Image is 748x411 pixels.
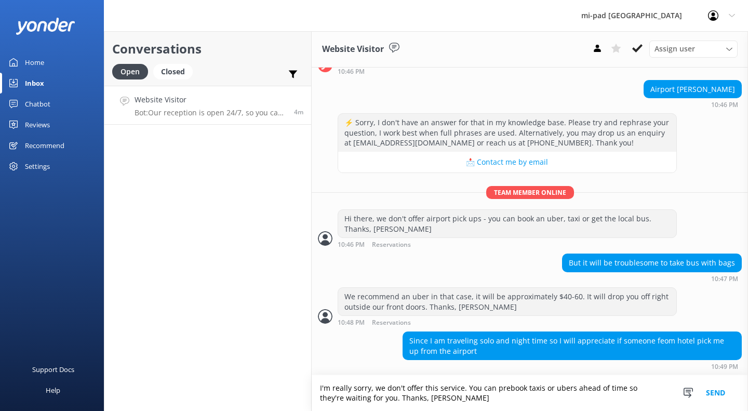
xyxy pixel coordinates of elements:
[486,186,574,199] span: Team member online
[112,65,153,77] a: Open
[322,43,384,56] h3: Website Visitor
[338,210,676,237] div: Hi there, we don't offer airport pick ups - you can book an uber, taxi or get the local bus. Than...
[563,254,741,272] div: But it will be troublesome to take bus with bags
[112,64,148,79] div: Open
[46,380,60,401] div: Help
[153,65,198,77] a: Closed
[25,52,44,73] div: Home
[403,332,741,360] div: Since I am traveling solo and night time so I will appreciate if someone feom hotel pick me up fr...
[338,288,676,315] div: We recommend an uber in that case, it will be approximately $40-60. It will drop you off right ou...
[25,135,64,156] div: Recommend
[153,64,193,79] div: Closed
[372,242,411,248] span: Reservations
[25,73,44,94] div: Inbox
[338,320,365,326] strong: 10:48 PM
[338,241,677,248] div: Aug 26 2025 10:46pm (UTC +12:00) Pacific/Auckland
[711,102,738,108] strong: 10:46 PM
[16,18,75,35] img: yonder-white-logo.png
[338,319,677,326] div: Aug 26 2025 10:48pm (UTC +12:00) Pacific/Auckland
[338,152,676,173] button: 📩 Contact me by email
[25,156,50,177] div: Settings
[135,94,286,105] h4: Website Visitor
[372,320,411,326] span: Reservations
[294,108,303,116] span: Aug 26 2025 10:45pm (UTC +12:00) Pacific/Auckland
[654,43,695,55] span: Assign user
[644,101,742,108] div: Aug 26 2025 10:46pm (UTC +12:00) Pacific/Auckland
[711,364,738,370] strong: 10:49 PM
[711,276,738,282] strong: 10:47 PM
[338,242,365,248] strong: 10:46 PM
[562,275,742,282] div: Aug 26 2025 10:47pm (UTC +12:00) Pacific/Auckland
[338,69,365,75] strong: 10:46 PM
[644,81,741,98] div: Airport [PERSON_NAME]
[338,114,676,152] div: ⚡ Sorry, I don't have an answer for that in my knowledge base. Please try and rephrase your quest...
[312,375,748,411] textarea: I'm really sorry, we don't offer this service. You can prebook taxis or ubers ahead of time so th...
[696,375,735,411] button: Send
[25,94,50,114] div: Chatbot
[25,114,50,135] div: Reviews
[135,108,286,117] p: Bot: Our reception is open 24/7, so you can check in anytime after your arrival. Safe travels!
[104,86,311,125] a: Website VisitorBot:Our reception is open 24/7, so you can check in anytime after your arrival. Sa...
[32,359,74,380] div: Support Docs
[338,68,677,75] div: Aug 26 2025 10:46pm (UTC +12:00) Pacific/Auckland
[403,363,742,370] div: Aug 26 2025 10:49pm (UTC +12:00) Pacific/Auckland
[112,39,303,59] h2: Conversations
[649,41,738,57] div: Assign User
